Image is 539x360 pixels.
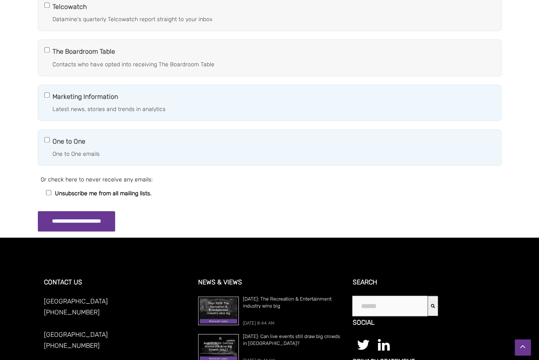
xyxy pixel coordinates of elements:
[52,59,487,70] p: Contacts who have opted into receiving The Boardroom Table
[243,296,332,309] span: [DATE]: The Recreation & Entertainment industry wins big
[52,46,115,57] span: The Boardroom Table
[428,296,438,316] button: Search
[44,296,187,318] p: [GEOGRAPHIC_DATA] [PHONE_NUMBER]
[243,334,340,346] span: [DATE]: Can live events still draw big crowds in [GEOGRAPHIC_DATA]?
[243,333,341,347] a: [DATE]: Can live events still draw big crowds in [GEOGRAPHIC_DATA]?
[243,296,341,310] a: [DATE]: The Recreation & Entertainment industry wins big
[52,104,487,114] p: Latest news, stories and trends in analytics
[198,297,239,325] img: September 2025: The Recreation & Entertainment industry wins big
[352,319,495,336] h3: Social
[52,91,118,102] span: Marketing Information
[52,14,487,24] p: Datamine's quarterly Telcowatch report straight to your inbox
[44,329,187,340] p: [GEOGRAPHIC_DATA]
[44,278,187,296] h3: CONTACT US
[352,278,495,296] h3: Search
[44,340,187,351] p: [PHONE_NUMBER]
[198,278,341,296] h3: News & Views
[52,136,85,147] span: One to One
[46,190,51,195] input: Unsubscribe me from all mailing lists.
[52,1,87,12] span: Telcowatch
[243,321,275,326] span: [DATE] 8:44 AM
[52,149,487,159] p: One to One emails
[352,296,428,316] input: This is a search field with an auto-suggest feature attached.
[55,190,151,197] span: Unsubscribe me from all mailing lists.
[41,175,502,185] p: Or check here to never receive any emails:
